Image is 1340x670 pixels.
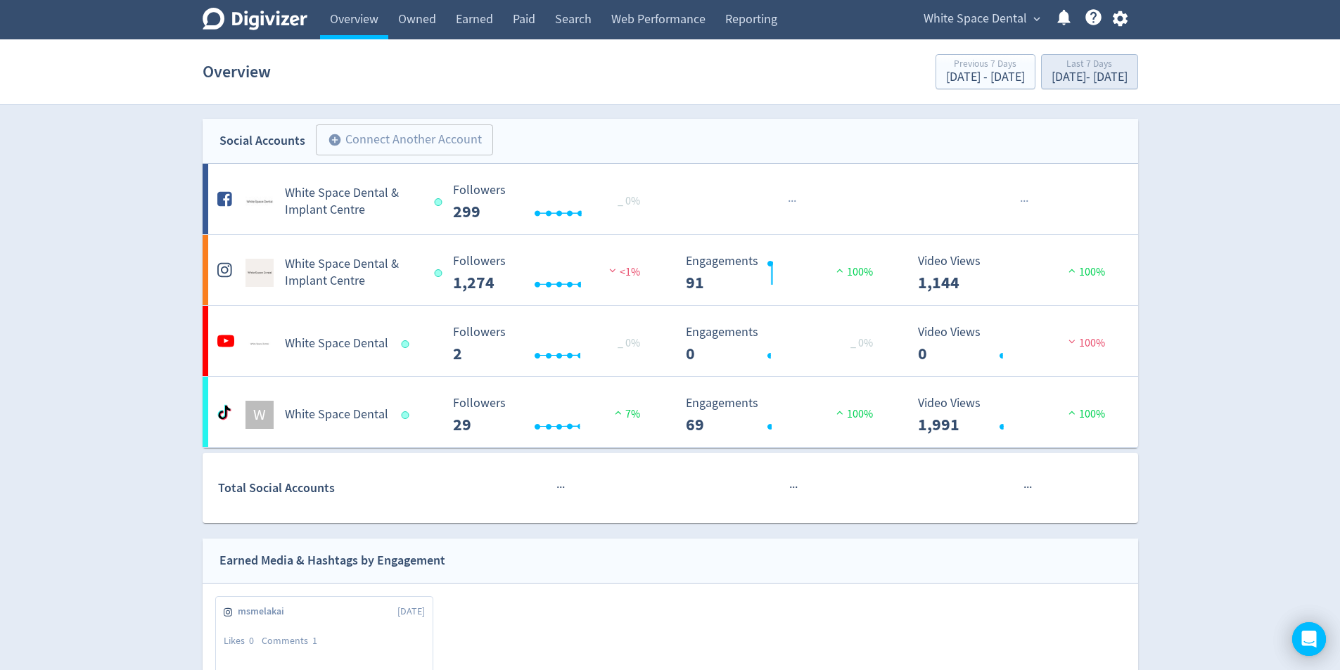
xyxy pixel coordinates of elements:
[679,326,890,363] svg: Engagements 0
[1026,193,1028,210] span: ·
[249,634,254,647] span: 0
[833,407,873,421] span: 100%
[679,255,890,292] svg: Engagements 91
[1292,622,1326,656] div: Open Intercom Messenger
[833,407,847,418] img: positive-performance.svg
[446,326,657,363] svg: Followers ---
[1041,54,1138,89] button: Last 7 Days[DATE]- [DATE]
[285,335,388,352] h5: White Space Dental
[328,133,342,147] span: add_circle
[559,479,562,496] span: ·
[1065,265,1105,279] span: 100%
[305,127,493,155] a: Connect Another Account
[1029,479,1032,496] span: ·
[203,164,1138,234] a: White Space Dental & Implant Centre undefinedWhite Space Dental & Implant Centre Followers --- _ ...
[793,193,796,210] span: ·
[401,340,413,348] span: Data last synced: 24 Aug 2025, 2:01pm (AEST)
[1065,336,1079,347] img: negative-performance.svg
[312,634,317,647] span: 1
[833,265,847,276] img: positive-performance.svg
[618,336,640,350] span: _ 0%
[946,71,1025,84] div: [DATE] - [DATE]
[285,185,422,219] h5: White Space Dental & Implant Centre
[238,605,292,619] span: msmelakai
[218,478,442,498] div: Total Social Accounts
[446,183,657,221] svg: Followers ---
[606,265,620,276] img: negative-performance.svg
[936,54,1035,89] button: Previous 7 Days[DATE] - [DATE]
[1052,71,1128,84] div: [DATE] - [DATE]
[203,306,1138,376] a: White Space Dental undefinedWhite Space Dental Followers --- _ 0% Followers 2 Engagements 0 Engag...
[245,330,274,358] img: White Space Dental undefined
[1065,265,1079,276] img: positive-performance.svg
[679,397,890,434] svg: Engagements 69
[1065,407,1105,421] span: 100%
[285,256,422,290] h5: White Space Dental & Implant Centre
[618,194,640,208] span: _ 0%
[789,479,792,496] span: ·
[1030,13,1043,25] span: expand_more
[401,411,413,419] span: Data last synced: 24 Aug 2025, 4:02pm (AEST)
[1023,479,1026,496] span: ·
[788,193,791,210] span: ·
[203,235,1138,305] a: White Space Dental & Implant Centre undefinedWhite Space Dental & Implant Centre Followers --- Fo...
[791,193,793,210] span: ·
[224,634,262,648] div: Likes
[919,8,1044,30] button: White Space Dental
[611,407,640,421] span: 7%
[562,479,565,496] span: ·
[795,479,798,496] span: ·
[1026,479,1029,496] span: ·
[606,265,640,279] span: <1%
[245,401,274,429] div: W
[1020,193,1023,210] span: ·
[446,397,657,434] svg: Followers ---
[556,479,559,496] span: ·
[1065,407,1079,418] img: positive-performance.svg
[245,188,274,216] img: White Space Dental & Implant Centre undefined
[446,255,657,292] svg: Followers ---
[245,259,274,287] img: White Space Dental & Implant Centre undefined
[911,255,1122,292] svg: Video Views 1,144
[285,406,388,423] h5: White Space Dental
[262,634,325,648] div: Comments
[203,49,271,94] h1: Overview
[435,269,447,277] span: Data last synced: 24 Aug 2025, 2:01pm (AEST)
[1023,193,1026,210] span: ·
[924,8,1027,30] span: White Space Dental
[611,407,625,418] img: positive-performance.svg
[946,59,1025,71] div: Previous 7 Days
[316,124,493,155] button: Connect Another Account
[850,336,873,350] span: _ 0%
[203,377,1138,447] a: WWhite Space Dental Followers --- Followers 29 7% Engagements 69 Engagements 69 100% Video Views ...
[397,605,425,619] span: [DATE]
[435,198,447,206] span: Data last synced: 24 Aug 2025, 2:01pm (AEST)
[911,397,1122,434] svg: Video Views 1,991
[1065,336,1105,350] span: 100%
[219,550,445,571] div: Earned Media & Hashtags by Engagement
[219,131,305,151] div: Social Accounts
[911,326,1122,363] svg: Video Views 0
[1052,59,1128,71] div: Last 7 Days
[792,479,795,496] span: ·
[833,265,873,279] span: 100%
